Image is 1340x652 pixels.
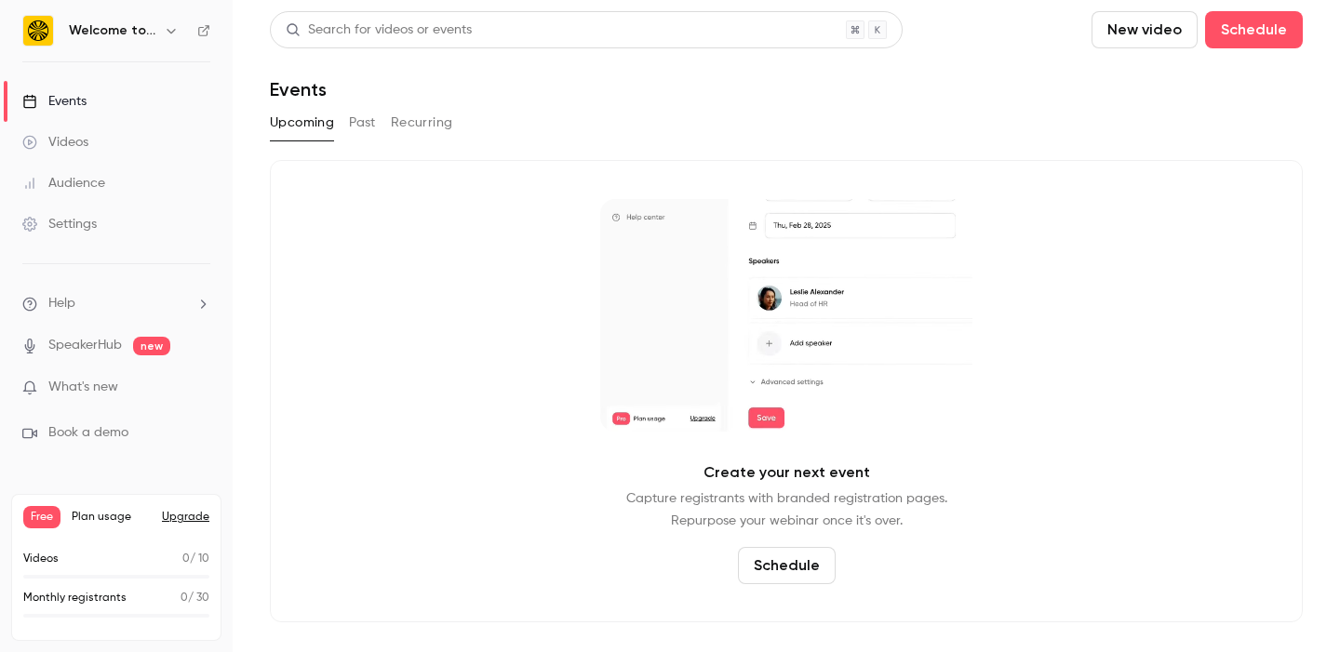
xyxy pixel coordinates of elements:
[188,379,210,396] iframe: Noticeable Trigger
[162,510,209,525] button: Upgrade
[1092,11,1198,48] button: New video
[23,590,127,606] p: Monthly registrants
[23,551,59,567] p: Videos
[626,487,947,532] p: Capture registrants with branded registration pages. Repurpose your webinar once it's over.
[349,108,376,138] button: Past
[48,294,75,313] span: Help
[133,337,170,355] span: new
[182,553,190,565] span: 0
[181,592,188,604] span: 0
[286,20,472,40] div: Search for videos or events
[270,108,334,138] button: Upcoming
[738,547,836,584] button: Schedule
[23,506,60,528] span: Free
[181,590,209,606] p: / 30
[48,378,118,397] span: What's new
[22,133,88,152] div: Videos
[48,336,122,355] a: SpeakerHub
[1205,11,1303,48] button: Schedule
[391,108,453,138] button: Recurring
[23,16,53,46] img: Welcome to the Jungle
[182,551,209,567] p: / 10
[22,92,87,111] div: Events
[22,294,210,313] li: help-dropdown-opener
[703,461,870,484] p: Create your next event
[270,78,327,100] h1: Events
[22,215,97,233] div: Settings
[22,174,105,193] div: Audience
[69,21,156,40] h6: Welcome to the Jungle
[72,510,151,525] span: Plan usage
[48,423,128,443] span: Book a demo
